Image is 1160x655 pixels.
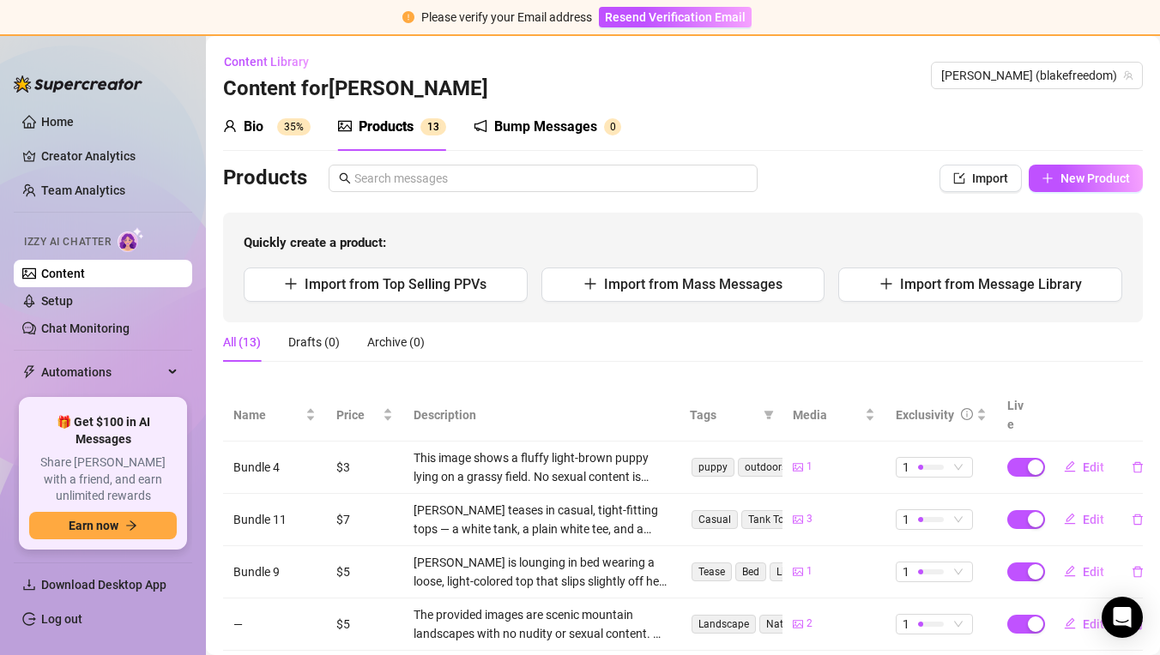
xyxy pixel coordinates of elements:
span: 1 [903,562,909,581]
button: Resend Verification Email [599,7,752,27]
span: Import from Message Library [900,276,1082,292]
span: Tags [690,406,757,424]
span: team [1123,70,1133,81]
button: Content Library [223,48,323,75]
span: delete [1132,566,1144,578]
th: Tags [680,389,782,442]
span: notification [474,119,487,133]
span: filter [764,410,774,420]
span: Share [PERSON_NAME] with a friend, and earn unlimited rewards [29,454,177,505]
span: Resend Verification Email [605,10,746,24]
sup: 35% [277,118,311,135]
span: user [223,119,237,133]
span: 2 [807,616,813,632]
div: Bio [244,117,263,137]
div: [PERSON_NAME] teases in casual, tight-fitting tops — a white tank, a plain white tee, and a light... [414,501,669,538]
span: Nature [759,615,805,634]
button: delete [1118,558,1157,586]
span: delete [1132,514,1144,526]
span: plus [284,277,298,291]
span: picture [793,567,803,577]
td: Bundle 9 [223,546,326,598]
span: Tank Top [741,510,797,529]
span: delete [1132,461,1144,473]
div: Archive (0) [367,333,425,352]
div: The provided images are scenic mountain landscapes with no nudity or sexual content. No visible b... [414,605,669,643]
h3: Products [223,165,307,192]
span: Earn now [69,519,118,532]
span: Download Desktop App [41,578,166,592]
span: download [22,578,36,592]
span: 1 [903,510,909,529]
td: — [223,598,326,651]
span: edit [1064,617,1076,629]
span: plus [879,277,893,291]
span: 3 [433,121,439,133]
sup: 13 [420,118,446,135]
div: [PERSON_NAME] is lounging in bed wearing a loose, light-colored top that slips slightly off her s... [414,553,669,591]
span: puppy [692,458,734,477]
span: 3 [807,511,813,527]
span: Casual [692,510,738,529]
td: $3 [326,442,403,494]
div: All (13) [223,333,261,352]
span: picture [793,462,803,472]
a: Team Analytics [41,183,125,197]
span: picture [338,119,352,133]
a: Content [41,267,85,280]
button: delete [1118,454,1157,481]
span: Automations [41,358,163,386]
span: exclamation-circle [402,11,414,23]
span: arrow-right [125,520,137,532]
span: thunderbolt [22,365,36,379]
button: Edit [1050,558,1118,586]
span: Import from Top Selling PPVs [305,276,486,292]
span: 🎁 Get $100 in AI Messages [29,414,177,448]
th: Price [326,389,403,442]
span: Izzy AI Chatter [24,234,111,250]
span: New Product [1060,171,1130,185]
button: Edit [1050,454,1118,481]
span: Edit [1083,565,1104,579]
button: Edit [1050,506,1118,533]
span: Import from Mass Messages [604,276,782,292]
span: edit [1064,565,1076,577]
span: 1 [807,459,813,475]
span: 1 [903,458,909,477]
td: $7 [326,494,403,546]
span: Bed [735,562,766,581]
div: Exclusivity [896,406,954,424]
span: 1 [427,121,433,133]
button: Import [939,165,1022,192]
a: Chat Monitoring [41,321,130,335]
sup: 0 [604,118,621,135]
button: Earn nowarrow-right [29,512,177,539]
img: logo-BBDzfeDw.svg [14,75,142,93]
span: Media [793,406,861,424]
span: Edit [1083,460,1104,474]
h3: Content for [PERSON_NAME] [223,75,488,103]
span: edit [1064,513,1076,525]
div: Bump Messages [494,117,597,137]
td: $5 [326,546,403,598]
span: Lingerie [770,562,819,581]
th: Live [997,389,1040,442]
div: Please verify your Email address [421,8,592,27]
span: picture [793,619,803,629]
span: info-circle [961,408,973,420]
button: Import from Mass Messages [541,267,825,302]
div: Open Intercom Messenger [1102,597,1143,638]
button: Import from Message Library [838,267,1122,302]
span: picture [793,514,803,525]
span: Import [972,171,1008,185]
strong: Quickly create a product: [244,235,386,250]
span: outdoors [738,458,794,477]
a: Log out [41,612,82,626]
span: edit [1064,460,1076,472]
a: Setup [41,294,73,308]
span: import [953,172,965,184]
div: Drafts (0) [288,333,340,352]
span: Price [336,406,379,424]
a: Home [41,115,74,129]
img: AI Chatter [118,227,144,252]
